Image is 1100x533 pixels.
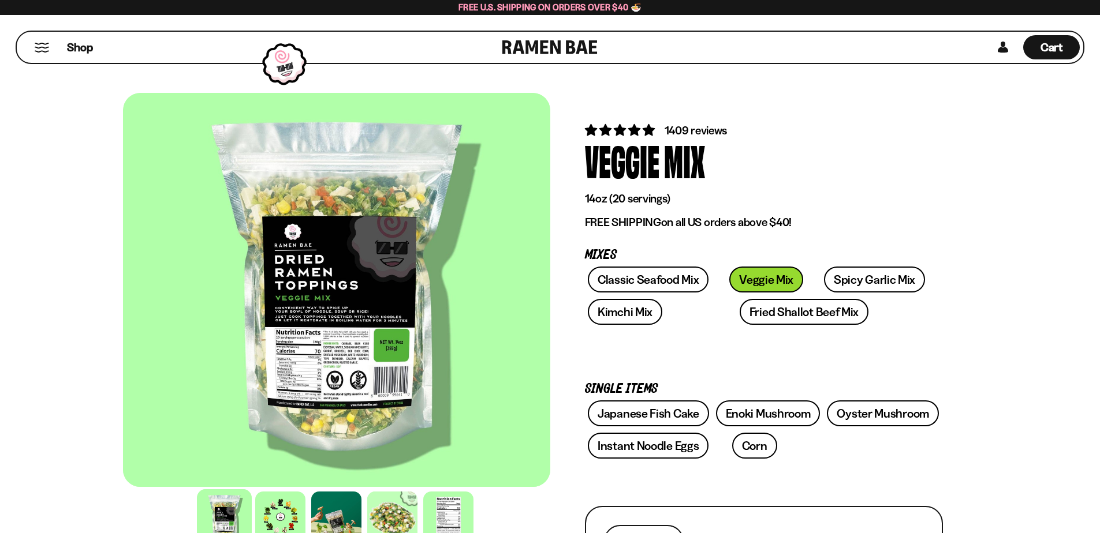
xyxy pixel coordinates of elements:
[664,138,705,182] div: Mix
[1023,32,1080,63] div: Cart
[585,123,657,137] span: 4.76 stars
[585,138,659,182] div: Veggie
[588,433,709,459] a: Instant Noodle Eggs
[740,299,868,325] a: Fried Shallot Beef Mix
[824,266,925,292] a: Spicy Garlic Mix
[67,35,93,59] a: Shop
[716,400,821,426] a: Enoki Mushroom
[67,40,93,55] span: Shop
[585,250,943,261] p: Mixes
[665,123,728,137] span: 1409 reviews
[585,215,661,229] strong: FREE SHIPPING
[588,266,709,292] a: Classic Seafood Mix
[732,433,777,459] a: Corn
[827,400,939,426] a: Oyster Mushroom
[585,215,943,230] p: on all US orders above $40!
[588,400,709,426] a: Japanese Fish Cake
[458,2,642,13] span: Free U.S. Shipping on Orders over $40 🍜
[585,384,943,395] p: Single Items
[588,299,662,325] a: Kimchi Mix
[585,192,943,206] p: 14oz (20 servings)
[34,43,50,52] button: Mobile Menu Trigger
[1041,40,1063,54] span: Cart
